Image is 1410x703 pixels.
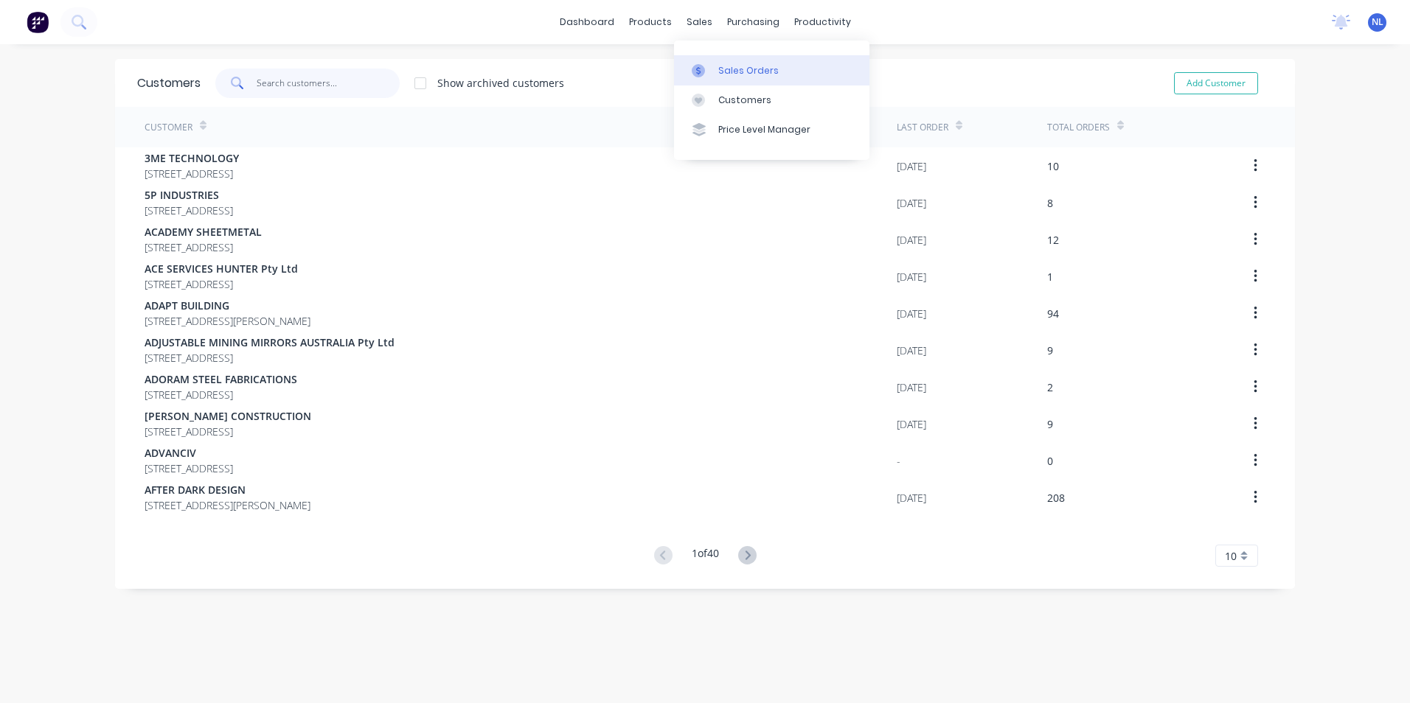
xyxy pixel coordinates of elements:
div: productivity [787,11,858,33]
div: 1 [1047,269,1053,284]
div: [DATE] [897,158,926,174]
div: products [622,11,679,33]
div: 1 of 40 [692,545,719,567]
div: 9 [1047,416,1053,432]
div: 208 [1047,490,1065,506]
span: [STREET_ADDRESS][PERSON_NAME] [145,497,310,513]
span: AFTER DARK DESIGN [145,482,310,497]
span: ACADEMY SHEETMETAL [145,224,262,239]
div: Customers [137,74,201,92]
div: 8 [1047,195,1053,211]
span: 3ME TECHNOLOGY [145,150,239,166]
span: ADAPT BUILDING [145,298,310,313]
span: [STREET_ADDRESS] [145,166,239,181]
div: 94 [1047,306,1059,321]
div: 12 [1047,232,1059,248]
div: 10 [1047,158,1059,174]
a: Sales Orders [674,55,869,85]
div: Total Orders [1047,121,1110,134]
span: ADVANCIV [145,445,233,461]
div: sales [679,11,720,33]
div: Show archived customers [437,75,564,91]
span: [STREET_ADDRESS] [145,350,395,366]
div: Sales Orders [718,64,779,77]
div: 2 [1047,380,1053,395]
div: [DATE] [897,269,926,284]
div: 9 [1047,343,1053,358]
span: 10 [1225,548,1237,564]
input: Search customers... [257,69,400,98]
span: ACE SERVICES HUNTER Pty Ltd [145,261,298,276]
span: ADJUSTABLE MINING MIRRORS AUSTRALIA Pty Ltd [145,335,395,350]
span: [STREET_ADDRESS] [145,387,297,402]
a: Customers [674,85,869,115]
div: Customers [718,94,771,107]
button: Add Customer [1174,72,1258,94]
div: Last Order [897,121,948,134]
div: Price Level Manager [718,123,810,136]
span: [STREET_ADDRESS] [145,203,233,218]
div: Customer [145,121,192,134]
span: [STREET_ADDRESS] [145,461,233,476]
a: dashboard [552,11,622,33]
span: [STREET_ADDRESS][PERSON_NAME] [145,313,310,329]
div: [DATE] [897,195,926,211]
span: [PERSON_NAME] CONSTRUCTION [145,408,311,424]
div: [DATE] [897,490,926,506]
div: purchasing [720,11,787,33]
div: [DATE] [897,416,926,432]
div: [DATE] [897,343,926,358]
div: [DATE] [897,306,926,321]
div: 0 [1047,453,1053,469]
img: Factory [27,11,49,33]
span: NL [1372,15,1383,29]
span: [STREET_ADDRESS] [145,239,262,255]
span: [STREET_ADDRESS] [145,276,298,292]
a: Price Level Manager [674,115,869,144]
div: [DATE] [897,380,926,395]
span: [STREET_ADDRESS] [145,424,311,439]
span: 5P INDUSTRIES [145,187,233,203]
div: [DATE] [897,232,926,248]
div: - [897,453,900,469]
span: ADORAM STEEL FABRICATIONS [145,371,297,387]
